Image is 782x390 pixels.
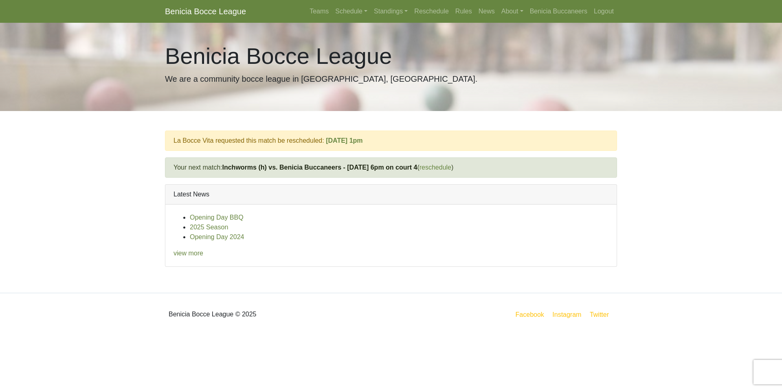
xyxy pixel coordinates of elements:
[514,309,546,320] a: Facebook
[159,300,391,329] div: Benicia Bocce League © 2025
[222,164,417,171] a: Inchworms (h) vs. Benicia Buccaneers - [DATE] 6pm on court 4
[165,42,617,70] h1: Benicia Bocce League
[588,309,615,320] a: Twitter
[527,3,591,20] a: Benicia Buccaneers
[475,3,498,20] a: News
[551,309,583,320] a: Instagram
[165,157,617,178] div: Your next match: ( )
[332,3,371,20] a: Schedule
[420,164,451,171] a: reschedule
[190,224,228,231] a: 2025 Season
[371,3,411,20] a: Standings
[190,233,244,240] a: Opening Day 2024
[411,3,452,20] a: Reschedule
[326,137,362,144] a: [DATE] 1pm
[165,185,617,205] div: Latest News
[498,3,527,20] a: About
[174,250,203,257] a: view more
[165,131,617,151] div: La Bocce Vita requested this match be rescheduled:
[190,214,244,221] a: Opening Day BBQ
[165,3,246,20] a: Benicia Bocce League
[591,3,617,20] a: Logout
[306,3,332,20] a: Teams
[165,73,617,85] p: We are a community bocce league in [GEOGRAPHIC_DATA], [GEOGRAPHIC_DATA].
[452,3,475,20] a: Rules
